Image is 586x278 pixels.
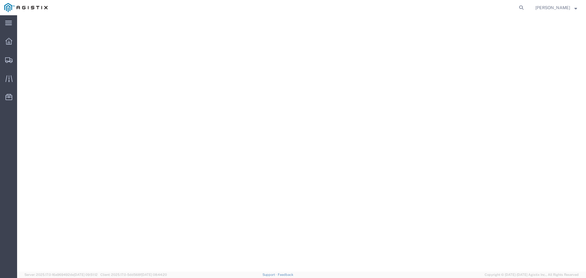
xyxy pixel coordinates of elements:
a: Support [262,273,278,276]
button: [PERSON_NAME] [535,4,577,11]
img: logo [4,3,48,12]
span: Copyright © [DATE]-[DATE] Agistix Inc., All Rights Reserved [485,272,579,277]
span: [DATE] 08:44:20 [141,273,167,276]
iframe: FS Legacy Container [17,15,586,272]
a: Feedback [278,273,293,276]
span: Server: 2025.17.0-16a969492de [24,273,98,276]
span: Alexander Baetens [535,4,570,11]
span: Client: 2025.17.0-5dd568f [100,273,167,276]
span: [DATE] 09:51:12 [74,273,98,276]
